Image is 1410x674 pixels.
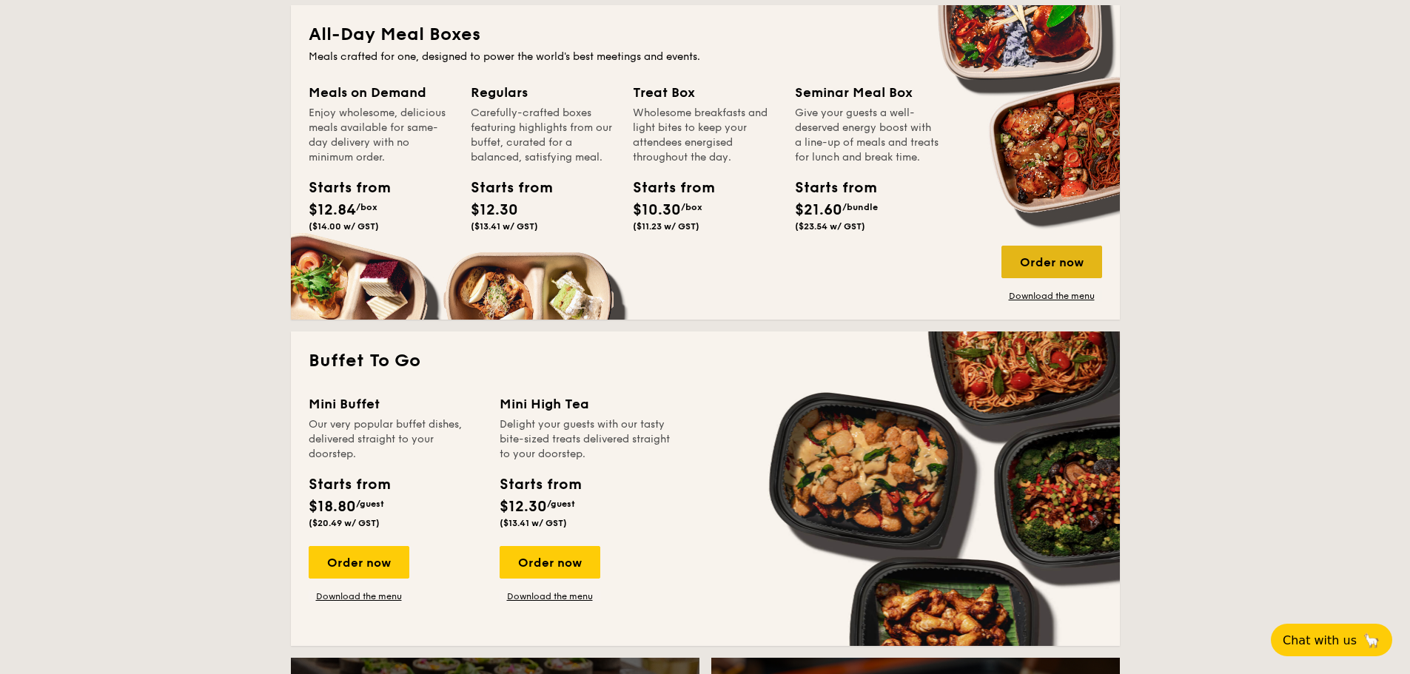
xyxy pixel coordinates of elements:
[309,498,356,516] span: $18.80
[633,177,699,199] div: Starts from
[500,518,567,528] span: ($13.41 w/ GST)
[500,417,673,462] div: Delight your guests with our tasty bite-sized treats delivered straight to your doorstep.
[309,417,482,462] div: Our very popular buffet dishes, delivered straight to your doorstep.
[500,474,580,496] div: Starts from
[500,498,547,516] span: $12.30
[471,201,518,219] span: $12.30
[309,474,389,496] div: Starts from
[309,349,1102,373] h2: Buffet To Go
[309,518,380,528] span: ($20.49 w/ GST)
[471,82,615,103] div: Regulars
[356,202,377,212] span: /box
[309,82,453,103] div: Meals on Demand
[795,201,842,219] span: $21.60
[471,221,538,232] span: ($13.41 w/ GST)
[1363,632,1380,649] span: 🦙
[309,221,379,232] span: ($14.00 w/ GST)
[309,50,1102,64] div: Meals crafted for one, designed to power the world's best meetings and events.
[309,201,356,219] span: $12.84
[500,394,673,414] div: Mini High Tea
[356,499,384,509] span: /guest
[633,82,777,103] div: Treat Box
[471,177,537,199] div: Starts from
[309,106,453,165] div: Enjoy wholesome, delicious meals available for same-day delivery with no minimum order.
[795,82,939,103] div: Seminar Meal Box
[1001,290,1102,302] a: Download the menu
[795,177,862,199] div: Starts from
[500,546,600,579] div: Order now
[309,394,482,414] div: Mini Buffet
[309,177,375,199] div: Starts from
[681,202,702,212] span: /box
[309,546,409,579] div: Order now
[500,590,600,602] a: Download the menu
[842,202,878,212] span: /bundle
[309,23,1102,47] h2: All-Day Meal Boxes
[633,221,699,232] span: ($11.23 w/ GST)
[547,499,575,509] span: /guest
[471,106,615,165] div: Carefully-crafted boxes featuring highlights from our buffet, curated for a balanced, satisfying ...
[633,201,681,219] span: $10.30
[633,106,777,165] div: Wholesome breakfasts and light bites to keep your attendees energised throughout the day.
[795,221,865,232] span: ($23.54 w/ GST)
[309,590,409,602] a: Download the menu
[1271,624,1392,656] button: Chat with us🦙
[1001,246,1102,278] div: Order now
[1283,633,1357,647] span: Chat with us
[795,106,939,165] div: Give your guests a well-deserved energy boost with a line-up of meals and treats for lunch and br...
